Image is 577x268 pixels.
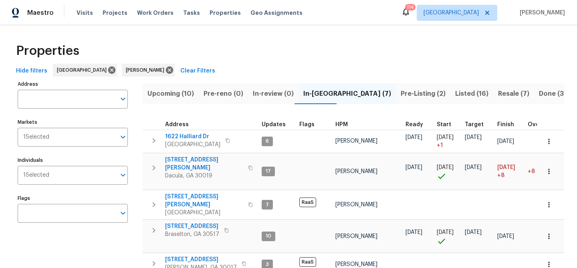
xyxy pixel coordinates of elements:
button: Open [117,169,129,181]
span: [DATE] [465,135,482,140]
span: Ready [406,122,423,127]
span: [DATE] [406,230,422,235]
span: [DATE] [465,165,482,170]
div: Earliest renovation start date (first business day after COE or Checkout) [406,122,430,127]
span: Address [165,122,189,127]
span: [PERSON_NAME] [335,138,377,144]
span: Braselton, GA 30517 [165,230,219,238]
span: [DATE] [406,165,422,170]
label: Individuals [18,158,128,163]
span: 1622 Halliard Dr [165,133,220,141]
span: 1 Selected [23,172,49,179]
span: Updates [262,122,286,127]
label: Flags [18,196,128,201]
button: Open [117,131,129,143]
span: Pre-reno (0) [204,88,243,99]
span: Properties [210,9,241,17]
span: [GEOGRAPHIC_DATA] [424,9,479,17]
span: RaaS [299,257,316,267]
span: Dacula, GA 30019 [165,172,243,180]
span: [PERSON_NAME] [335,234,377,239]
span: [STREET_ADDRESS][PERSON_NAME] [165,156,243,172]
span: 3 [262,261,272,268]
span: Work Orders [137,9,174,17]
label: Markets [18,120,128,125]
span: [DATE] [465,230,482,235]
span: + 1 [437,141,443,149]
span: In-[GEOGRAPHIC_DATA] (7) [303,88,391,99]
td: Project started on time [434,220,462,253]
span: Flags [299,122,315,127]
span: Resale (7) [498,88,529,99]
div: Days past target finish date [528,122,556,127]
span: Maestro [27,9,54,17]
div: Projected renovation finish date [497,122,521,127]
button: Open [117,93,129,105]
span: [PERSON_NAME] [335,202,377,208]
span: [GEOGRAPHIC_DATA] [57,66,110,74]
div: 114 [407,3,414,11]
span: [PERSON_NAME] [516,9,565,17]
span: [GEOGRAPHIC_DATA] [165,209,243,217]
span: Overall [528,122,549,127]
span: Projects [103,9,127,17]
span: Properties [16,47,79,55]
button: Clear Filters [177,64,218,79]
span: Upcoming (10) [147,88,194,99]
span: Pre-Listing (2) [401,88,446,99]
span: 1 Selected [23,134,49,141]
span: +8 [528,169,535,174]
span: Tasks [183,10,200,16]
span: 7 [262,202,272,208]
span: [DATE] [437,135,454,140]
span: [DATE] [497,165,515,170]
span: [STREET_ADDRESS][PERSON_NAME] [165,193,243,209]
button: Open [117,208,129,219]
button: Hide filters [13,64,50,79]
span: Finish [497,122,514,127]
span: Done (373) [539,88,574,99]
span: [DATE] [497,234,514,239]
span: HPM [335,122,348,127]
span: Start [437,122,451,127]
div: Target renovation project end date [465,122,491,127]
span: Visits [77,9,93,17]
span: Listed (16) [455,88,488,99]
div: [GEOGRAPHIC_DATA] [53,64,117,77]
div: Actual renovation start date [437,122,458,127]
td: Scheduled to finish 8 day(s) late [494,153,525,190]
span: +8 [497,171,504,179]
td: Project started on time [434,153,462,190]
span: 17 [262,168,274,175]
span: 10 [262,233,274,240]
span: [DATE] [437,230,454,235]
span: [STREET_ADDRESS] [165,256,237,264]
span: [STREET_ADDRESS] [165,222,219,230]
span: Geo Assignments [250,9,303,17]
span: Hide filters [16,66,47,76]
span: [DATE] [497,139,514,144]
span: Clear Filters [180,66,215,76]
span: [GEOGRAPHIC_DATA] [165,141,220,149]
td: 8 day(s) past target finish date [525,153,559,190]
span: In-review (0) [253,88,294,99]
span: RaaS [299,197,316,207]
span: [PERSON_NAME] [335,169,377,174]
div: [PERSON_NAME] [122,64,175,77]
span: [DATE] [437,165,454,170]
td: Project started 1 days late [434,130,462,153]
span: [PERSON_NAME] [126,66,167,74]
label: Address [18,82,128,87]
span: Target [465,122,484,127]
span: 6 [262,138,272,145]
span: [PERSON_NAME] [335,262,377,267]
span: [DATE] [406,135,422,140]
